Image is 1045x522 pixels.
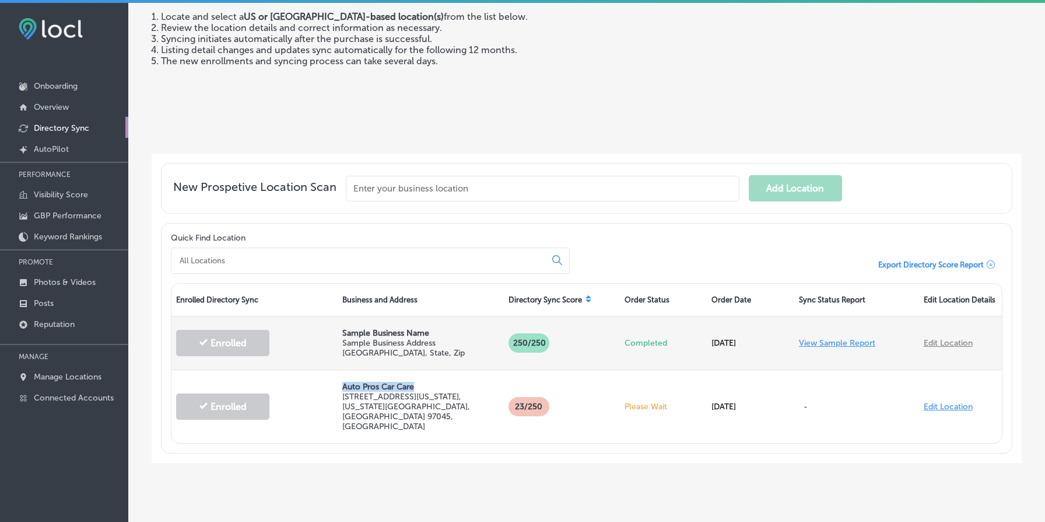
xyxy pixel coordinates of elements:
li: Review the location details and correct information as necessary. [161,22,668,33]
div: Edit Location Details [919,284,1002,316]
p: Photos & Videos [34,277,96,287]
li: Locate and select a from the list below. [161,11,668,22]
p: Overview [34,102,69,112]
p: 23 /250 [509,397,549,416]
div: Order Status [620,284,707,316]
p: Auto Pros Car Care [342,382,499,392]
a: Edit Location [924,402,973,412]
p: 250/250 [509,333,549,353]
div: Sync Status Report [794,284,919,316]
div: [DATE] [707,390,794,423]
span: Export Directory Score Report [878,260,984,269]
strong: US or [GEOGRAPHIC_DATA]-based location(s) [244,11,444,22]
li: The new enrollments and syncing process can take several days. [161,55,668,67]
img: fda3e92497d09a02dc62c9cd864e3231.png [19,18,83,40]
p: Keyword Rankings [34,232,102,242]
p: Please Wait [625,402,703,412]
p: Completed [625,338,703,348]
span: New Prospetive Location Scan [173,180,336,201]
p: Connected Accounts [34,393,114,403]
input: All Locations [178,255,543,266]
div: Order Date [707,284,794,316]
div: [DATE] [707,326,794,360]
button: Enrolled [176,394,269,420]
p: AutoPilot [34,144,69,154]
p: Onboarding [34,81,78,91]
p: Sample Business Address [342,338,499,348]
p: Posts [34,298,54,308]
p: Directory Sync [34,123,89,133]
p: Manage Locations [34,372,101,382]
li: Listing detail changes and updates sync automatically for the following 12 months. [161,44,668,55]
div: Directory Sync Score [504,284,620,316]
p: [GEOGRAPHIC_DATA], State, Zip [342,348,499,358]
input: Enter your business location [346,176,739,201]
p: - [799,390,914,423]
p: GBP Performance [34,211,101,221]
a: Edit Location [924,338,973,348]
p: Reputation [34,319,75,329]
label: Quick Find Location [171,233,246,243]
p: Sample Business Name [342,328,499,338]
a: View Sample Report [799,338,875,348]
div: Business and Address [338,284,504,316]
li: Syncing initiates automatically after the purchase is successful. [161,33,668,44]
button: Add Location [749,175,842,201]
p: [STREET_ADDRESS][US_STATE] , [US_STATE][GEOGRAPHIC_DATA], [GEOGRAPHIC_DATA] 97045, [GEOGRAPHIC_DATA] [342,392,499,431]
p: Visibility Score [34,190,88,200]
button: Enrolled [176,330,269,356]
div: Enrolled Directory Sync [171,284,338,316]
